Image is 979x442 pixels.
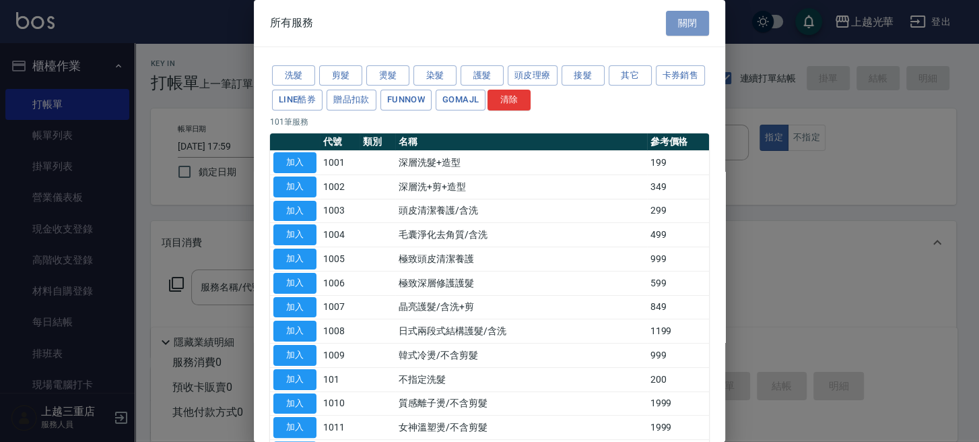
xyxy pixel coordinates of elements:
p: 101 筆服務 [270,116,709,128]
td: 晶亮護髮/含洗+剪 [395,295,647,319]
button: 加入 [273,249,316,270]
button: 燙髮 [366,65,409,86]
td: 1003 [320,199,360,223]
button: 洗髮 [272,65,315,86]
button: 加入 [273,297,316,318]
button: 卡券銷售 [656,65,706,86]
td: 200 [647,367,710,391]
button: 其它 [609,65,652,86]
td: 1009 [320,344,360,368]
td: 1002 [320,175,360,199]
td: 199 [647,151,710,175]
td: 女神溫塑燙/不含剪髮 [395,416,647,440]
td: 599 [647,271,710,295]
td: 不指定洗髮 [395,367,647,391]
button: 加入 [273,273,316,294]
button: 接髮 [562,65,605,86]
button: 清除 [487,90,531,110]
td: 質感離子燙/不含剪髮 [395,391,647,416]
button: 護髮 [461,65,504,86]
td: 極致頭皮清潔養護 [395,247,647,272]
td: 深層洗+剪+造型 [395,175,647,199]
td: 深層洗髮+造型 [395,151,647,175]
button: GOMAJL [436,90,485,110]
button: 關閉 [666,11,709,36]
th: 類別 [360,133,395,151]
button: 加入 [273,177,316,197]
td: 1001 [320,151,360,175]
button: 加入 [273,393,316,414]
td: 1199 [647,319,710,344]
td: 1999 [647,391,710,416]
button: 加入 [273,321,316,342]
td: 極致深層修護護髮 [395,271,647,295]
td: 1008 [320,319,360,344]
td: 毛囊淨化去角質/含洗 [395,223,647,247]
button: 加入 [273,417,316,438]
td: 1999 [647,416,710,440]
td: 349 [647,175,710,199]
td: 1011 [320,416,360,440]
th: 參考價格 [647,133,710,151]
button: 加入 [273,224,316,245]
button: 加入 [273,152,316,173]
td: 101 [320,367,360,391]
td: 999 [647,344,710,368]
button: LINE酷券 [272,90,323,110]
td: 韓式冷燙/不含剪髮 [395,344,647,368]
button: FUNNOW [380,90,432,110]
button: 頭皮理療 [508,65,558,86]
td: 1005 [320,247,360,272]
button: 剪髮 [319,65,362,86]
td: 1007 [320,295,360,319]
button: 加入 [273,369,316,390]
th: 名稱 [395,133,647,151]
td: 299 [647,199,710,223]
td: 1006 [320,271,360,295]
button: 加入 [273,201,316,222]
button: 染髮 [413,65,457,86]
td: 1004 [320,223,360,247]
th: 代號 [320,133,360,151]
td: 499 [647,223,710,247]
td: 頭皮清潔養護/含洗 [395,199,647,223]
td: 日式兩段式結構護髮/含洗 [395,319,647,344]
button: 加入 [273,345,316,366]
button: 贈品扣款 [327,90,376,110]
span: 所有服務 [270,16,313,30]
td: 999 [647,247,710,272]
td: 849 [647,295,710,319]
td: 1010 [320,391,360,416]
